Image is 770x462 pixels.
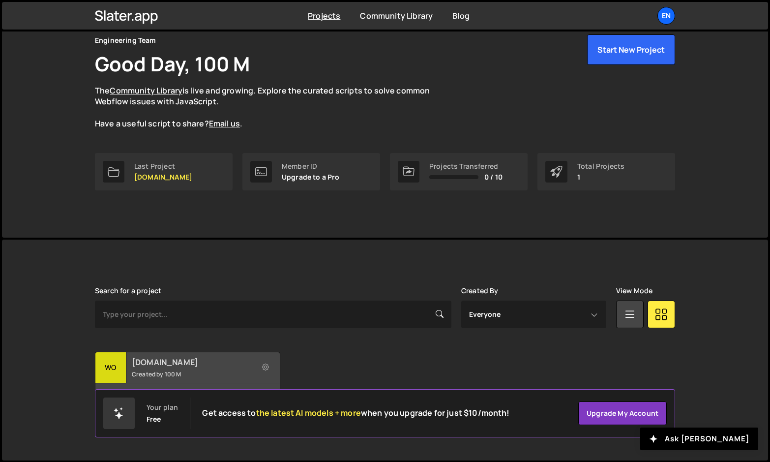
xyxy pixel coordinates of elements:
[95,287,161,295] label: Search for a project
[587,34,675,65] button: Start New Project
[452,10,470,21] a: Blog
[95,383,280,413] div: 9 pages, last updated by 100 M [DATE]
[95,85,449,129] p: The is live and growing. Explore the curated scripts to solve common Webflow issues with JavaScri...
[577,162,624,170] div: Total Projects
[308,10,340,21] a: Projects
[95,153,233,190] a: Last Project [DOMAIN_NAME]
[110,85,182,96] a: Community Library
[134,173,192,181] p: [DOMAIN_NAME]
[282,162,340,170] div: Member ID
[256,407,361,418] span: the latest AI models + more
[95,352,280,413] a: wo [DOMAIN_NAME] Created by 100 M 9 pages, last updated by 100 M [DATE]
[209,118,240,129] a: Email us
[360,10,433,21] a: Community Library
[202,408,509,418] h2: Get access to when you upgrade for just $10/month!
[578,401,667,425] a: Upgrade my account
[147,403,178,411] div: Your plan
[577,173,624,181] p: 1
[95,34,156,46] div: Engineering Team
[657,7,675,25] a: En
[132,370,250,378] small: Created by 100 M
[429,162,503,170] div: Projects Transferred
[134,162,192,170] div: Last Project
[95,352,126,383] div: wo
[95,301,451,328] input: Type your project...
[616,287,652,295] label: View Mode
[484,173,503,181] span: 0 / 10
[147,415,161,423] div: Free
[95,50,250,77] h1: Good Day, 100 M
[461,287,499,295] label: Created By
[640,428,758,450] button: Ask [PERSON_NAME]
[282,173,340,181] p: Upgrade to a Pro
[132,357,250,368] h2: [DOMAIN_NAME]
